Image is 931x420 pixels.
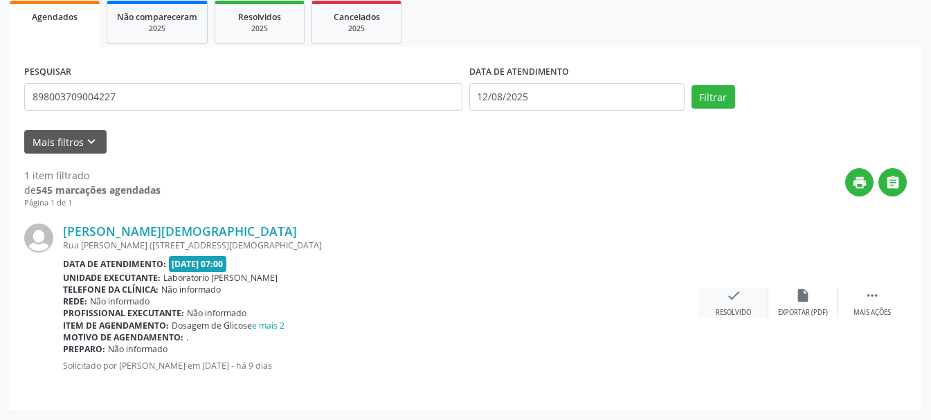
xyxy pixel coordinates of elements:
[692,85,735,109] button: Filtrar
[187,307,246,319] span: Não informado
[63,307,184,319] b: Profissional executante:
[32,11,78,23] span: Agendados
[63,284,159,295] b: Telefone da clínica:
[24,223,53,253] img: img
[90,295,150,307] span: Não informado
[63,223,297,239] a: [PERSON_NAME][DEMOGRAPHIC_DATA]
[24,83,462,111] input: Nome, CNS
[63,331,183,343] b: Motivo de agendamento:
[117,24,197,34] div: 2025
[469,83,685,111] input: Selecione um intervalo
[795,288,811,303] i: insert_drive_file
[163,272,278,284] span: Laboratorio [PERSON_NAME]
[172,320,284,331] span: Dosagem de Glicose
[24,130,107,154] button: Mais filtroskeyboard_arrow_down
[117,11,197,23] span: Não compareceram
[469,62,569,83] label: DATA DE ATENDIMENTO
[63,343,105,355] b: Preparo:
[36,183,161,197] strong: 545 marcações agendadas
[852,175,867,190] i: print
[252,320,284,331] a: e mais 2
[63,360,699,372] p: Solicitado por [PERSON_NAME] em [DATE] - há 9 dias
[24,197,161,209] div: Página 1 de 1
[726,288,741,303] i: check
[161,284,221,295] span: Não informado
[63,272,161,284] b: Unidade executante:
[24,168,161,183] div: 1 item filtrado
[778,308,828,318] div: Exportar (PDF)
[24,62,71,83] label: PESQUISAR
[169,256,227,272] span: [DATE] 07:00
[865,288,880,303] i: 
[853,308,891,318] div: Mais ações
[108,343,168,355] span: Não informado
[334,11,380,23] span: Cancelados
[63,295,87,307] b: Rede:
[63,320,169,331] b: Item de agendamento:
[885,175,901,190] i: 
[24,183,161,197] div: de
[84,134,99,149] i: keyboard_arrow_down
[716,308,751,318] div: Resolvido
[63,239,699,251] div: Rua [PERSON_NAME] ([STREET_ADDRESS][DEMOGRAPHIC_DATA]
[186,331,188,343] span: .
[845,168,874,197] button: print
[322,24,391,34] div: 2025
[238,11,281,23] span: Resolvidos
[878,168,907,197] button: 
[63,258,166,270] b: Data de atendimento:
[225,24,294,34] div: 2025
